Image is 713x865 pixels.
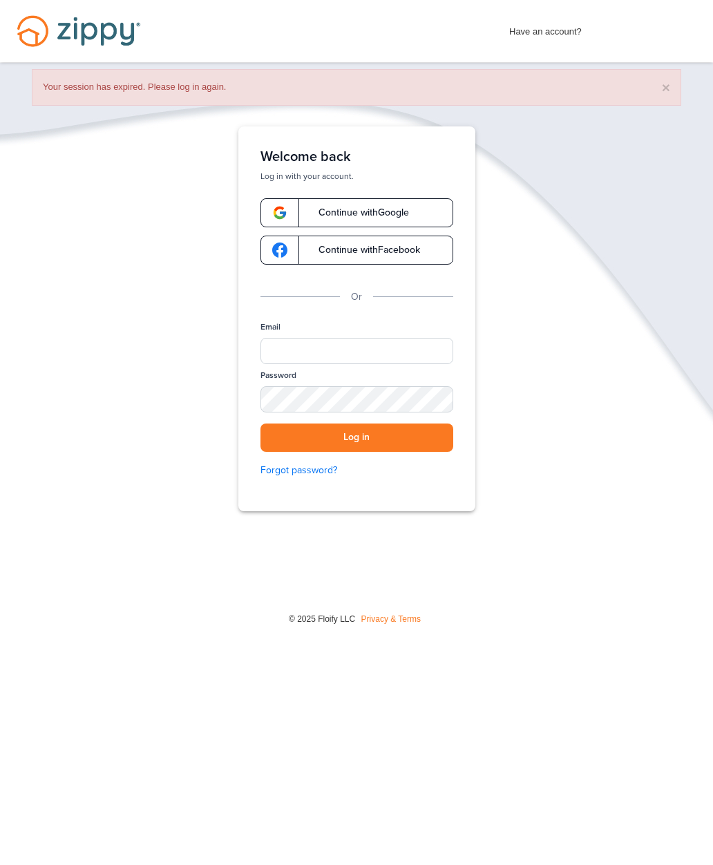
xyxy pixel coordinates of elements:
img: google-logo [272,243,287,258]
span: © 2025 Floify LLC [289,614,355,624]
label: Password [260,370,296,381]
a: google-logoContinue withFacebook [260,236,453,265]
a: google-logoContinue withGoogle [260,198,453,227]
label: Email [260,321,281,333]
input: Password [260,386,453,412]
p: Or [351,289,362,305]
span: Continue with Google [305,208,409,218]
img: google-logo [272,205,287,220]
a: Forgot password? [260,463,453,478]
button: × [662,80,670,95]
span: Have an account? [509,17,582,39]
a: Privacy & Terms [361,614,421,624]
input: Email [260,338,453,364]
button: Log in [260,424,453,452]
div: Your session has expired. Please log in again. [32,69,681,106]
p: Log in with your account. [260,171,453,182]
span: Continue with Facebook [305,245,420,255]
h1: Welcome back [260,149,453,165]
